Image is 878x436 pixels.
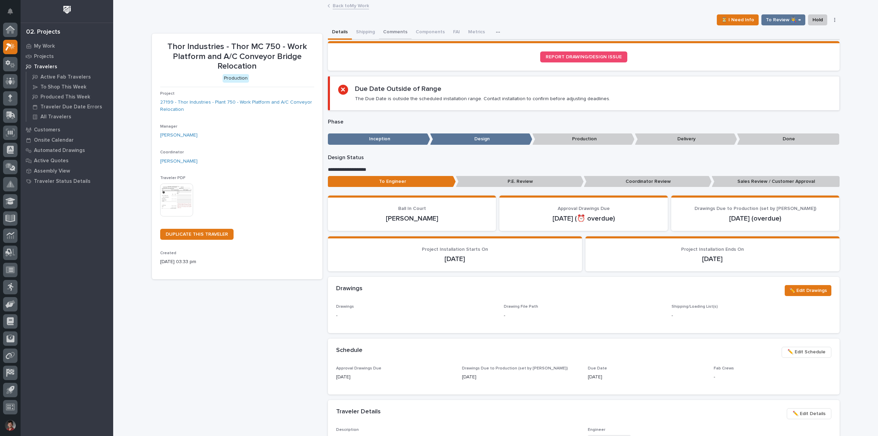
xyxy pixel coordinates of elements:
[508,214,660,223] p: [DATE] (⏰ overdue)
[504,305,538,309] span: Drawing File Path
[336,408,381,416] h2: Traveler Details
[26,102,113,111] a: Traveler Due Date Errors
[26,92,113,102] a: Produced This Week
[223,74,249,83] div: Production
[21,176,113,186] a: Traveler Status Details
[785,285,831,296] button: ✏️ Edit Drawings
[398,206,426,211] span: Ball In Court
[40,104,102,110] p: Traveler Due Date Errors
[160,158,198,165] a: [PERSON_NAME]
[21,155,113,166] a: Active Quotes
[449,25,464,40] button: FAI
[787,348,826,356] span: ✏️ Edit Schedule
[546,55,622,59] span: REPORT DRAWING/DESIGN ISSUE
[328,25,352,40] button: Details
[21,125,113,135] a: Customers
[160,99,314,113] a: 27199 - Thor Industries - Plant 750 - Work Platform and A/C Conveyor Relocation
[430,133,532,145] p: Design
[160,229,234,240] a: DUPLICATE THIS TRAVELER
[336,366,381,370] span: Approval Drawings Due
[456,176,584,187] p: P.E. Review
[714,366,734,370] span: Fab Crews
[336,312,496,319] p: -
[782,347,831,358] button: ✏️ Edit Schedule
[379,25,412,40] button: Comments
[737,133,839,145] p: Done
[336,374,454,381] p: [DATE]
[61,3,73,16] img: Workspace Logo
[21,135,113,145] a: Onsite Calendar
[26,28,60,36] div: 02. Projects
[679,214,831,223] p: [DATE] (overdue)
[721,16,754,24] span: ⏳ I Need Info
[464,25,489,40] button: Metrics
[462,374,580,381] p: [DATE]
[21,41,113,51] a: My Work
[160,125,177,129] span: Manager
[160,132,198,139] a: [PERSON_NAME]
[34,137,74,143] p: Onsite Calendar
[34,43,55,49] p: My Work
[34,64,57,70] p: Travelers
[412,25,449,40] button: Components
[712,176,840,187] p: Sales Review / Customer Approval
[540,51,627,62] a: REPORT DRAWING/DESIGN ISSUE
[717,14,759,25] button: ⏳ I Need Info
[40,74,91,80] p: Active Fab Travelers
[21,61,113,72] a: Travelers
[328,154,840,161] p: Design Status
[352,25,379,40] button: Shipping
[336,428,359,432] span: Description
[695,206,816,211] span: Drawings Due to Production (set by [PERSON_NAME])
[558,206,610,211] span: Approval Drawings Due
[160,42,314,71] p: Thor Industries - Thor MC 750 - Work Platform and A/C Conveyor Bridge Relocation
[793,410,826,418] span: ✏️ Edit Details
[3,418,17,433] button: users-avatar
[462,366,568,370] span: Drawings Due to Production (set by [PERSON_NAME])
[3,4,17,19] button: Notifications
[40,94,90,100] p: Produced This Week
[355,85,441,93] h2: Due Date Outside of Range
[34,178,91,185] p: Traveler Status Details
[812,16,823,24] span: Hold
[808,14,827,25] button: Hold
[355,96,610,102] p: The Due Date is outside the scheduled installation range. Contact installation to confirm before ...
[26,72,113,82] a: Active Fab Travelers
[422,247,488,252] span: Project Installation Starts On
[504,312,505,319] p: -
[333,1,369,9] a: Back toMy Work
[26,82,113,92] a: To Shop This Week
[328,133,430,145] p: Inception
[787,408,831,419] button: ✏️ Edit Details
[588,428,605,432] span: Engineer
[34,148,85,154] p: Automated Drawings
[328,119,840,125] p: Phase
[160,176,186,180] span: Traveler PDF
[336,285,363,293] h2: Drawings
[588,366,607,370] span: Due Date
[34,158,69,164] p: Active Quotes
[166,232,228,237] span: DUPLICATE THIS TRAVELER
[40,114,71,120] p: All Travelers
[160,92,175,96] span: Project
[532,133,634,145] p: Production
[336,214,488,223] p: [PERSON_NAME]
[584,176,712,187] p: Coordinator Review
[40,84,86,90] p: To Shop This Week
[672,312,831,319] p: -
[34,127,60,133] p: Customers
[160,251,176,255] span: Created
[328,176,456,187] p: To Engineer
[336,255,574,263] p: [DATE]
[635,133,737,145] p: Delivery
[336,305,354,309] span: Drawings
[160,150,184,154] span: Coordinator
[160,258,314,266] p: [DATE] 03:33 pm
[681,247,744,252] span: Project Installation Ends On
[34,168,70,174] p: Assembly View
[789,286,827,295] span: ✏️ Edit Drawings
[26,112,113,121] a: All Travelers
[21,166,113,176] a: Assembly View
[766,16,801,24] span: To Review 👨‍🏭 →
[594,255,831,263] p: [DATE]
